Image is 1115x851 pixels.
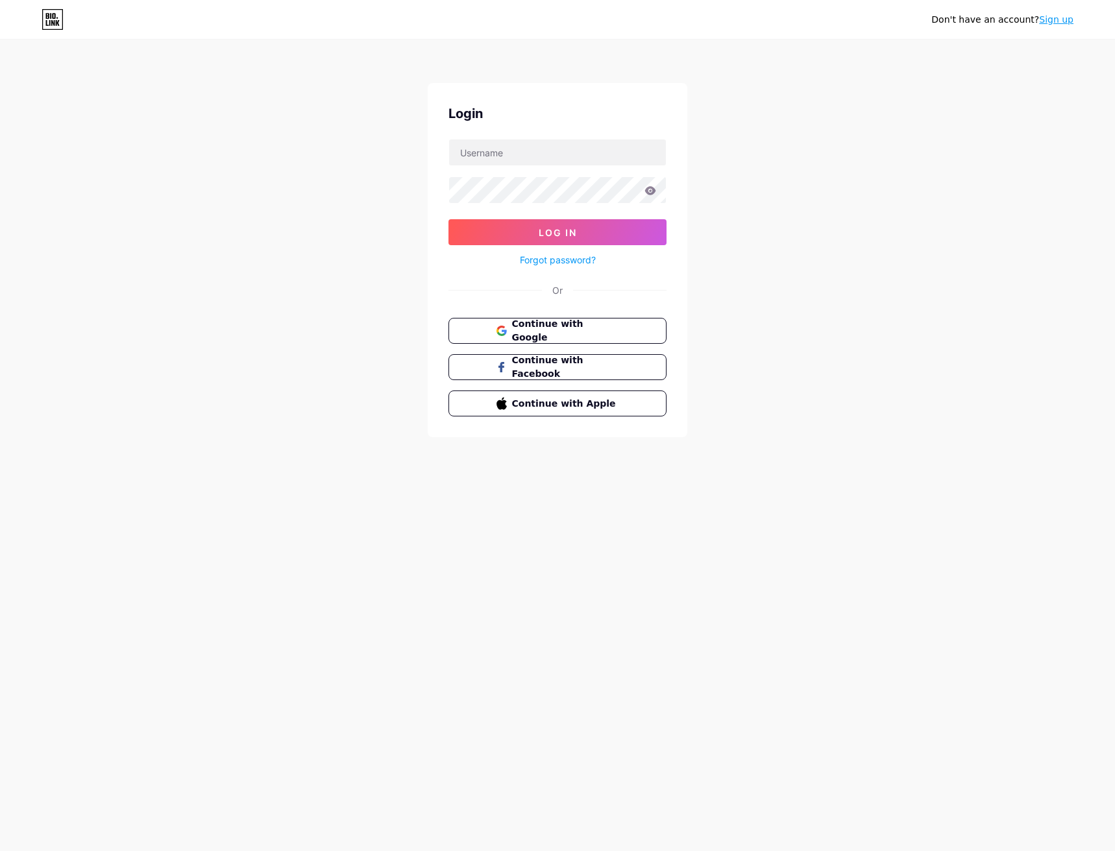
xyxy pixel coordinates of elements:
[512,354,619,381] span: Continue with Facebook
[448,390,667,416] button: Continue with Apple
[512,397,619,411] span: Continue with Apple
[448,318,667,344] button: Continue with Google
[520,253,596,267] a: Forgot password?
[512,317,619,344] span: Continue with Google
[448,354,667,380] button: Continue with Facebook
[539,227,577,238] span: Log In
[449,139,666,165] input: Username
[552,283,563,297] div: Or
[1039,14,1073,25] a: Sign up
[931,13,1073,27] div: Don't have an account?
[448,219,667,245] button: Log In
[448,104,667,123] div: Login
